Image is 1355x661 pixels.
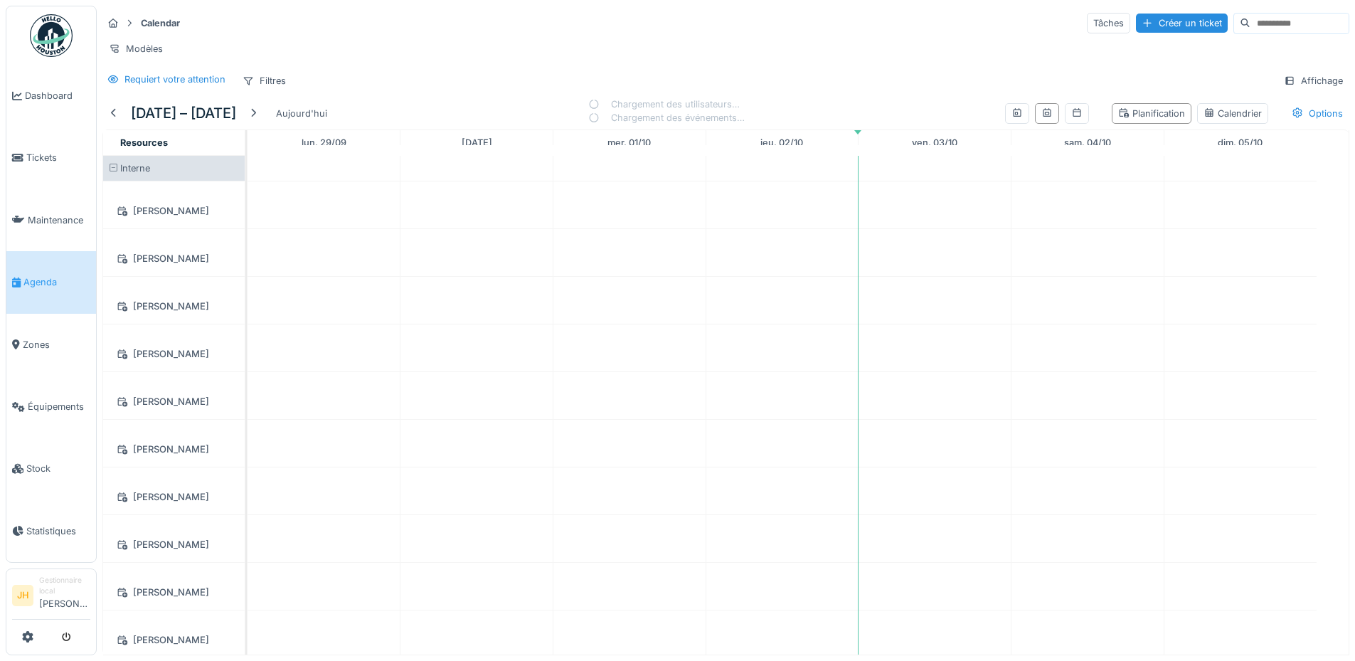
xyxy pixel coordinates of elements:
[1136,14,1228,33] div: Créer un ticket
[1214,133,1266,152] a: 5 octobre 2025
[236,70,292,91] div: Filtres
[131,105,236,122] h5: [DATE] – [DATE]
[112,202,236,220] div: [PERSON_NAME]
[135,16,186,30] strong: Calendar
[120,163,150,174] span: Interne
[6,189,96,251] a: Maintenance
[102,38,169,59] div: Modèles
[112,536,236,554] div: [PERSON_NAME]
[12,585,33,606] li: JH
[757,133,807,152] a: 2 octobre 2025
[6,314,96,376] a: Zones
[604,133,654,152] a: 1 octobre 2025
[26,462,90,475] span: Stock
[6,376,96,438] a: Équipements
[1118,107,1185,120] div: Planification
[112,583,236,601] div: [PERSON_NAME]
[12,575,90,620] a: JH Gestionnaire local[PERSON_NAME]
[112,488,236,506] div: [PERSON_NAME]
[270,104,333,123] div: Aujourd'hui
[112,631,236,649] div: [PERSON_NAME]
[1285,103,1349,124] div: Options
[6,127,96,189] a: Tickets
[588,97,745,111] div: Chargement des utilisateurs…
[298,133,350,152] a: 29 septembre 2025
[908,133,961,152] a: 3 octobre 2025
[120,137,168,148] span: Resources
[25,89,90,102] span: Dashboard
[1061,133,1115,152] a: 4 octobre 2025
[6,438,96,499] a: Stock
[112,440,236,458] div: [PERSON_NAME]
[28,213,90,227] span: Maintenance
[26,524,90,538] span: Statistiques
[1203,107,1262,120] div: Calendrier
[112,250,236,268] div: [PERSON_NAME]
[458,133,496,152] a: 30 septembre 2025
[6,65,96,127] a: Dashboard
[26,151,90,164] span: Tickets
[112,345,236,363] div: [PERSON_NAME]
[124,73,225,86] div: Requiert votre attention
[30,14,73,57] img: Badge_color-CXgf-gQk.svg
[39,575,90,616] li: [PERSON_NAME]
[28,400,90,413] span: Équipements
[112,393,236,411] div: [PERSON_NAME]
[6,251,96,313] a: Agenda
[1277,70,1349,91] div: Affichage
[1087,13,1130,33] div: Tâches
[6,500,96,562] a: Statistiques
[23,338,90,351] span: Zones
[112,297,236,315] div: [PERSON_NAME]
[588,111,745,125] div: Chargement des événements…
[39,575,90,597] div: Gestionnaire local
[23,275,90,289] span: Agenda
